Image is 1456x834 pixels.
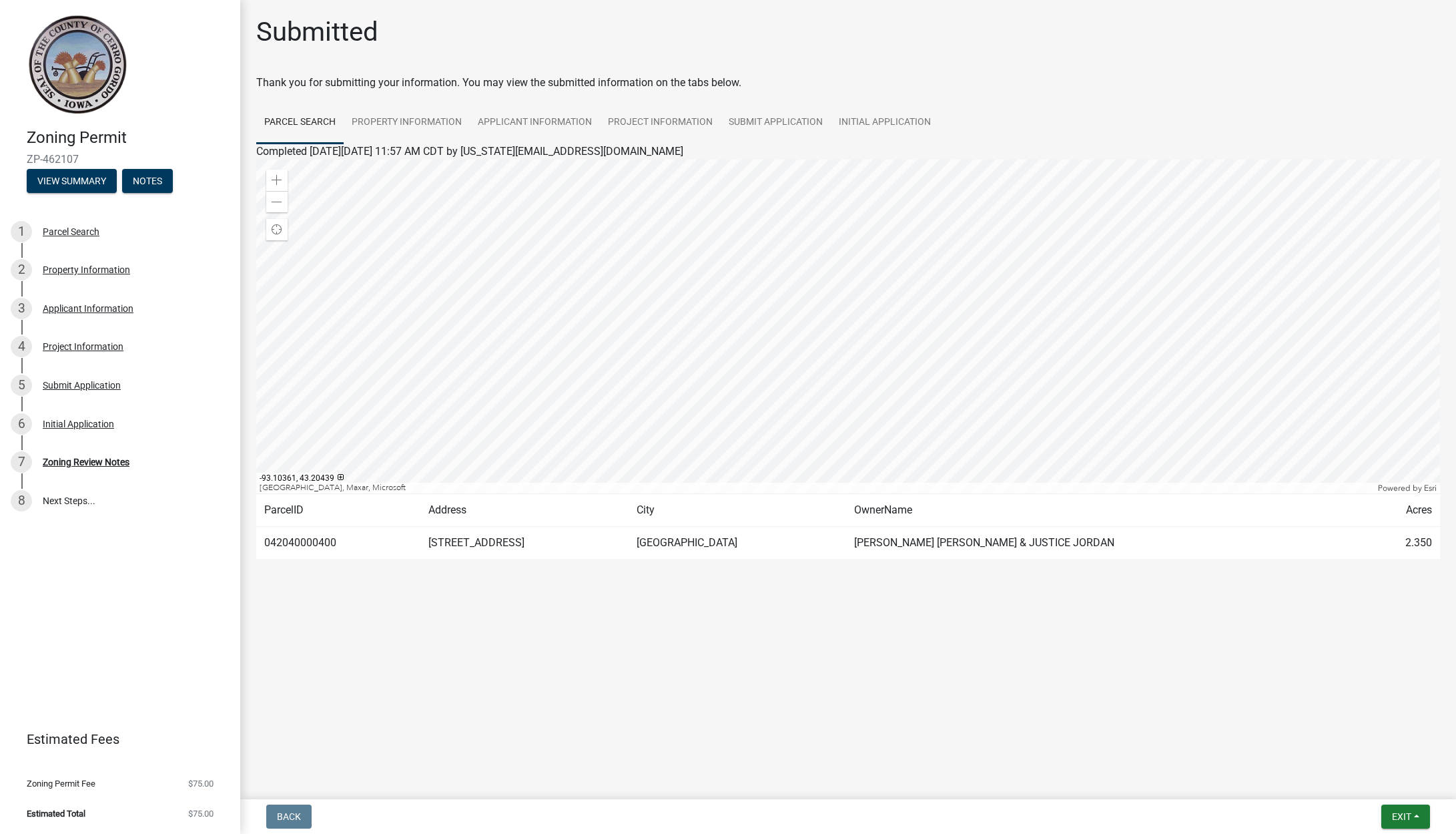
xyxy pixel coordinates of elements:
[43,342,123,351] div: Project Information
[420,527,629,560] td: [STREET_ADDRESS]
[846,527,1361,560] td: [PERSON_NAME] [PERSON_NAME] & JUSTICE JORDAN
[256,101,344,144] a: Parcel Search
[122,169,173,193] button: Notes
[1361,494,1440,527] td: Acres
[11,259,32,280] div: 2
[1424,483,1437,493] a: Esri
[256,145,683,158] span: Completed [DATE][DATE] 11:57 AM CDT by [US_STATE][EMAIL_ADDRESS][DOMAIN_NAME]
[266,219,288,240] div: Find my location
[256,75,1440,91] div: Thank you for submitting your information. You may view the submitted information on the tabs below.
[43,265,130,274] div: Property Information
[846,494,1361,527] td: OwnerName
[11,451,32,473] div: 7
[629,527,846,560] td: [GEOGRAPHIC_DATA]
[420,494,629,527] td: Address
[188,779,214,788] span: $75.00
[266,805,312,829] button: Back
[43,304,133,313] div: Applicant Information
[27,176,117,187] wm-modal-confirm: Summary
[600,101,721,144] a: Project Information
[1361,527,1440,560] td: 2.350
[11,336,32,357] div: 4
[27,14,127,114] img: Cerro Gordo County, Iowa
[1381,805,1430,829] button: Exit
[256,16,378,48] h1: Submitted
[721,101,831,144] a: Submit Application
[266,191,288,212] div: Zoom out
[256,483,1375,493] div: [GEOGRAPHIC_DATA], Maxar, Microsoft
[27,169,117,193] button: View Summary
[831,101,939,144] a: Initial Application
[11,221,32,242] div: 1
[256,527,420,560] td: 042040000400
[1375,483,1440,493] div: Powered by
[629,494,846,527] td: City
[266,170,288,191] div: Zoom in
[11,298,32,319] div: 3
[43,419,114,429] div: Initial Application
[43,381,121,390] div: Submit Application
[43,227,99,236] div: Parcel Search
[27,153,214,166] span: ZP-462107
[470,101,600,144] a: Applicant Information
[122,176,173,187] wm-modal-confirm: Notes
[43,457,129,467] div: Zoning Review Notes
[277,811,301,822] span: Back
[256,494,420,527] td: ParcelID
[11,413,32,435] div: 6
[27,779,95,788] span: Zoning Permit Fee
[27,128,230,148] h4: Zoning Permit
[344,101,470,144] a: Property Information
[11,726,219,753] a: Estimated Fees
[188,809,214,818] span: $75.00
[1392,811,1411,822] span: Exit
[11,375,32,396] div: 5
[11,490,32,511] div: 8
[27,809,85,818] span: Estimated Total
